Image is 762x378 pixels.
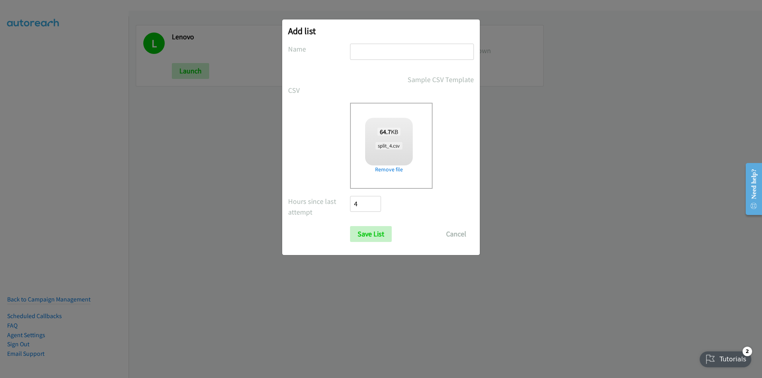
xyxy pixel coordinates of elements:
[375,142,402,150] span: split_4.csv
[288,44,350,54] label: Name
[288,196,350,217] label: Hours since last attempt
[288,85,350,96] label: CSV
[288,25,474,36] h2: Add list
[739,157,762,221] iframe: Resource Center
[695,343,756,372] iframe: Checklist
[365,165,413,174] a: Remove file
[350,226,392,242] input: Save List
[380,128,391,136] strong: 64.7
[377,128,401,136] span: KB
[408,74,474,85] a: Sample CSV Template
[439,226,474,242] button: Cancel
